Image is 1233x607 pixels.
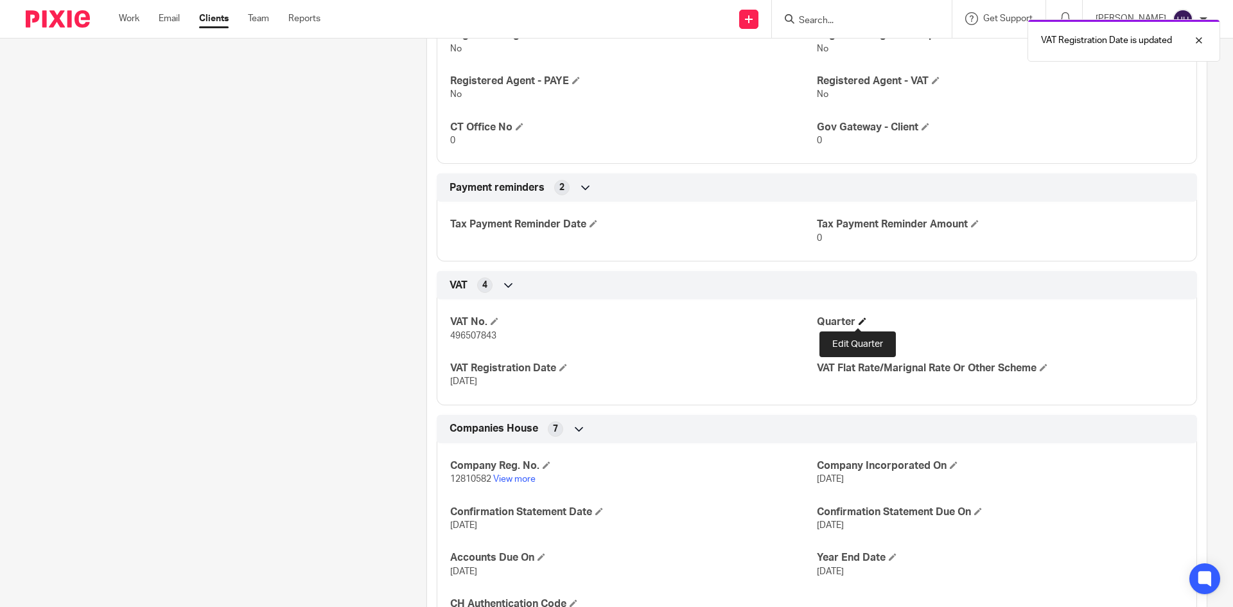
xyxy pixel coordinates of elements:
[817,136,822,145] span: 0
[817,234,822,243] span: 0
[450,475,491,484] span: 12810582
[450,506,817,519] h4: Confirmation Statement Date
[450,136,455,145] span: 0
[1173,9,1193,30] img: svg%3E
[817,75,1184,88] h4: Registered Agent - VAT
[817,90,828,99] span: No
[199,12,229,25] a: Clients
[248,12,269,25] a: Team
[559,181,564,194] span: 2
[817,551,1184,565] h4: Year End Date
[450,44,462,53] span: No
[553,423,558,435] span: 7
[817,459,1184,473] h4: Company Incorporated On
[450,90,462,99] span: No
[450,567,477,576] span: [DATE]
[450,218,817,231] h4: Tax Payment Reminder Date
[817,315,1184,329] h4: Quarter
[817,362,1184,375] h4: VAT Flat Rate/Marignal Rate Or Other Scheme
[159,12,180,25] a: Email
[1041,34,1172,47] p: VAT Registration Date is updated
[817,218,1184,231] h4: Tax Payment Reminder Amount
[450,75,817,88] h4: Registered Agent - PAYE
[450,362,817,375] h4: VAT Registration Date
[450,521,477,530] span: [DATE]
[288,12,320,25] a: Reports
[817,521,844,530] span: [DATE]
[817,567,844,576] span: [DATE]
[450,121,817,134] h4: CT Office No
[817,506,1184,519] h4: Confirmation Statement Due On
[817,475,844,484] span: [DATE]
[450,331,496,340] span: 496507843
[450,181,545,195] span: Payment reminders
[450,279,468,292] span: VAT
[450,377,477,386] span: [DATE]
[493,475,536,484] a: View more
[450,422,538,435] span: Companies House
[26,10,90,28] img: Pixie
[482,279,487,292] span: 4
[450,459,817,473] h4: Company Reg. No.
[450,551,817,565] h4: Accounts Due On
[817,121,1184,134] h4: Gov Gateway - Client
[450,315,817,329] h4: VAT No.
[119,12,139,25] a: Work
